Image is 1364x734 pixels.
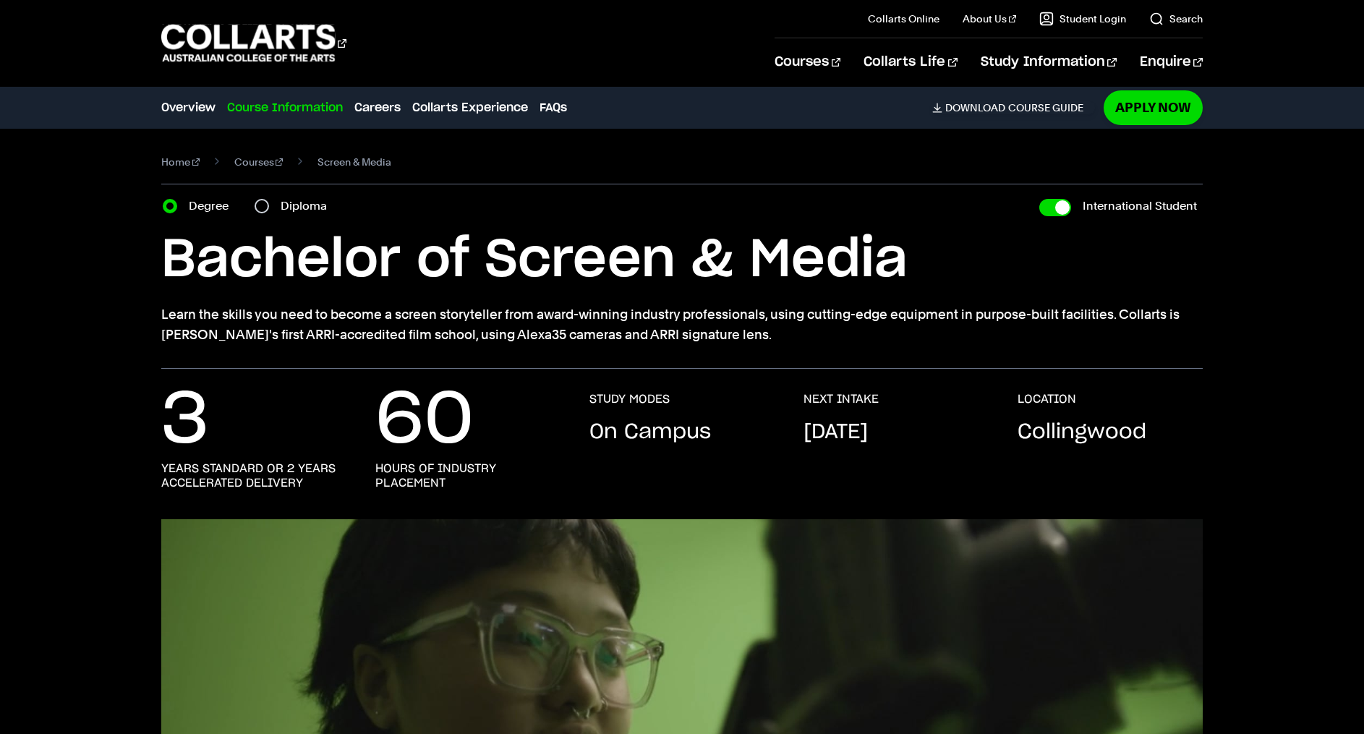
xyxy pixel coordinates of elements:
h3: STUDY MODES [589,392,670,406]
h3: NEXT INTAKE [804,392,879,406]
span: Download [945,101,1005,114]
h3: hours of industry placement [375,461,560,490]
a: Course Information [227,99,343,116]
a: Overview [161,99,216,116]
a: Study Information [981,38,1117,86]
label: International Student [1083,196,1197,216]
h1: Bachelor of Screen & Media [161,228,1203,293]
label: Degree [189,196,237,216]
span: Screen & Media [317,152,391,172]
a: Collarts Experience [412,99,528,116]
p: On Campus [589,418,711,447]
a: Courses [775,38,840,86]
a: Collarts Life [864,38,957,86]
p: Learn the skills you need to become a screen storyteller from award-winning industry professional... [161,304,1203,345]
div: Go to homepage [161,22,346,64]
p: 3 [161,392,209,450]
a: About Us [963,12,1016,26]
h3: years standard or 2 years accelerated delivery [161,461,346,490]
a: Courses [234,152,284,172]
a: Search [1149,12,1203,26]
a: FAQs [540,99,567,116]
h3: LOCATION [1018,392,1076,406]
a: Apply Now [1104,90,1203,124]
p: [DATE] [804,418,868,447]
p: 60 [375,392,474,450]
a: Enquire [1140,38,1203,86]
p: Collingwood [1018,418,1146,447]
label: Diploma [281,196,336,216]
a: Careers [354,99,401,116]
a: DownloadCourse Guide [932,101,1095,114]
a: Collarts Online [868,12,939,26]
a: Home [161,152,200,172]
a: Student Login [1039,12,1126,26]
